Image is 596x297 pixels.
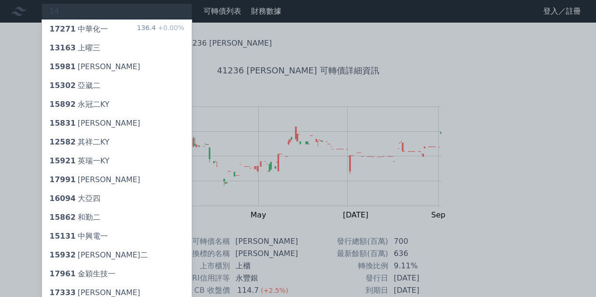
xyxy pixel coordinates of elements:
a: 16094大亞四 [42,189,192,208]
a: 15302亞崴二 [42,76,192,95]
div: 金穎生技一 [49,268,115,280]
div: 英瑞一KY [49,155,109,167]
span: 15892 [49,100,76,109]
div: [PERSON_NAME] [49,61,140,72]
a: 12582其祥二KY [42,133,192,152]
div: 中興電一 [49,231,108,242]
span: 12582 [49,137,76,146]
div: [PERSON_NAME]二 [49,249,148,261]
a: 15862和勤二 [42,208,192,227]
div: 其祥二KY [49,136,109,148]
span: 15862 [49,213,76,222]
a: 15131中興電一 [42,227,192,246]
a: 15921英瑞一KY [42,152,192,170]
span: 17333 [49,288,76,297]
span: 17271 [49,24,76,33]
span: 15981 [49,62,76,71]
div: 中華化一 [49,24,108,35]
div: [PERSON_NAME] [49,174,140,185]
a: 15831[PERSON_NAME] [42,114,192,133]
a: 15981[PERSON_NAME] [42,57,192,76]
div: 上曜三 [49,42,100,54]
a: 13163上曜三 [42,39,192,57]
div: 大亞四 [49,193,100,204]
span: 16094 [49,194,76,203]
span: 15921 [49,156,76,165]
span: 15131 [49,232,76,241]
a: 15932[PERSON_NAME]二 [42,246,192,265]
span: 15831 [49,119,76,128]
a: 17961金穎生技一 [42,265,192,283]
div: 亞崴二 [49,80,100,91]
span: 15932 [49,250,76,259]
span: 13163 [49,43,76,52]
iframe: Chat Widget [549,252,596,297]
a: 17271中華化一 136.4+0.00% [42,20,192,39]
div: 136.4 [137,24,184,35]
div: [PERSON_NAME] [49,118,140,129]
span: 17961 [49,269,76,278]
div: 永冠二KY [49,99,109,110]
span: 17991 [49,175,76,184]
a: 15892永冠二KY [42,95,192,114]
div: 和勤二 [49,212,100,223]
a: 17991[PERSON_NAME] [42,170,192,189]
span: +0.00% [156,24,184,32]
span: 15302 [49,81,76,90]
